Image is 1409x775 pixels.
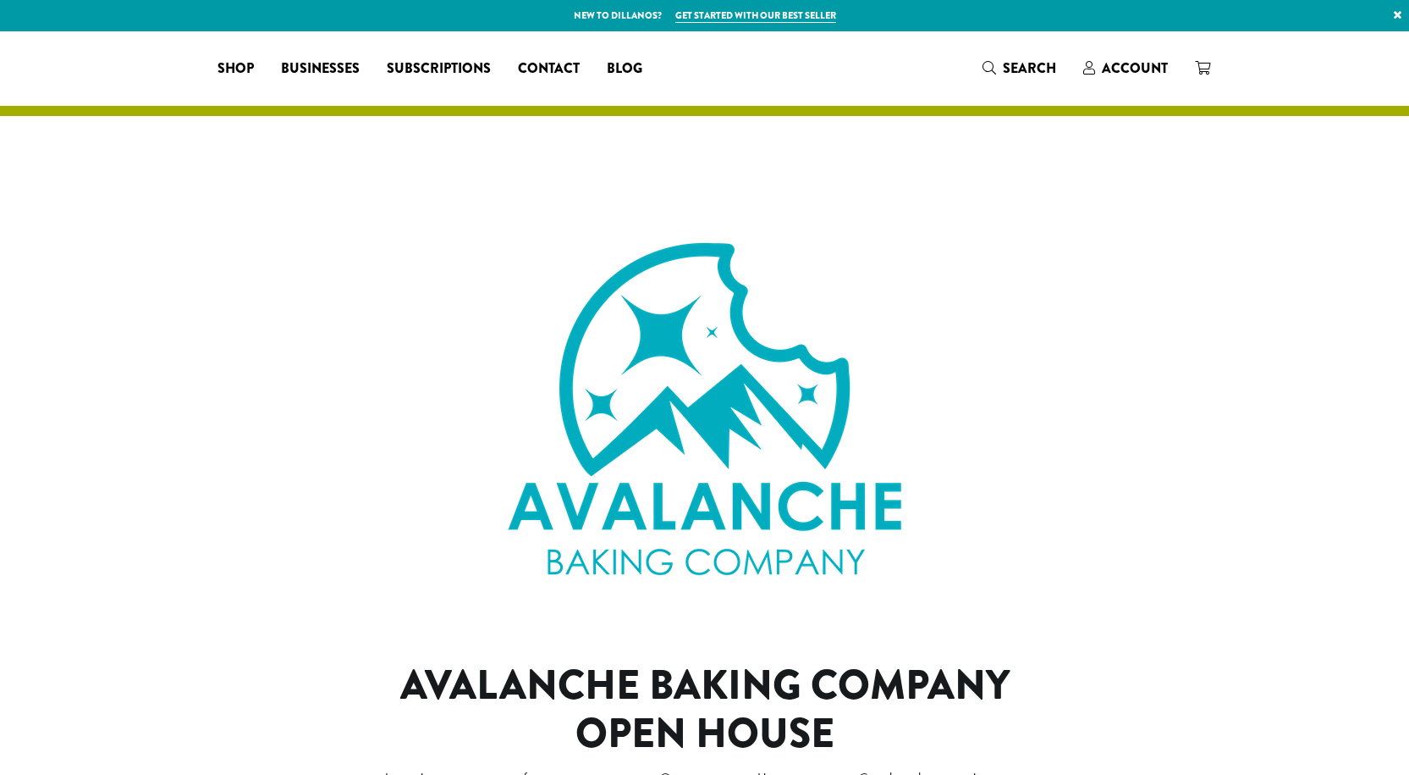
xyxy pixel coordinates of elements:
a: Get started with our best seller [675,8,836,23]
span: Contact [518,58,580,80]
span: Subscriptions [387,58,491,80]
span: Search [1003,58,1056,78]
a: Search [969,54,1070,82]
h1: Avalanche Baking Company Open House [343,662,1066,759]
span: Account [1102,58,1168,78]
span: Blog [607,58,642,80]
a: Shop [204,55,267,82]
span: Businesses [281,58,360,80]
span: Shop [217,58,254,80]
